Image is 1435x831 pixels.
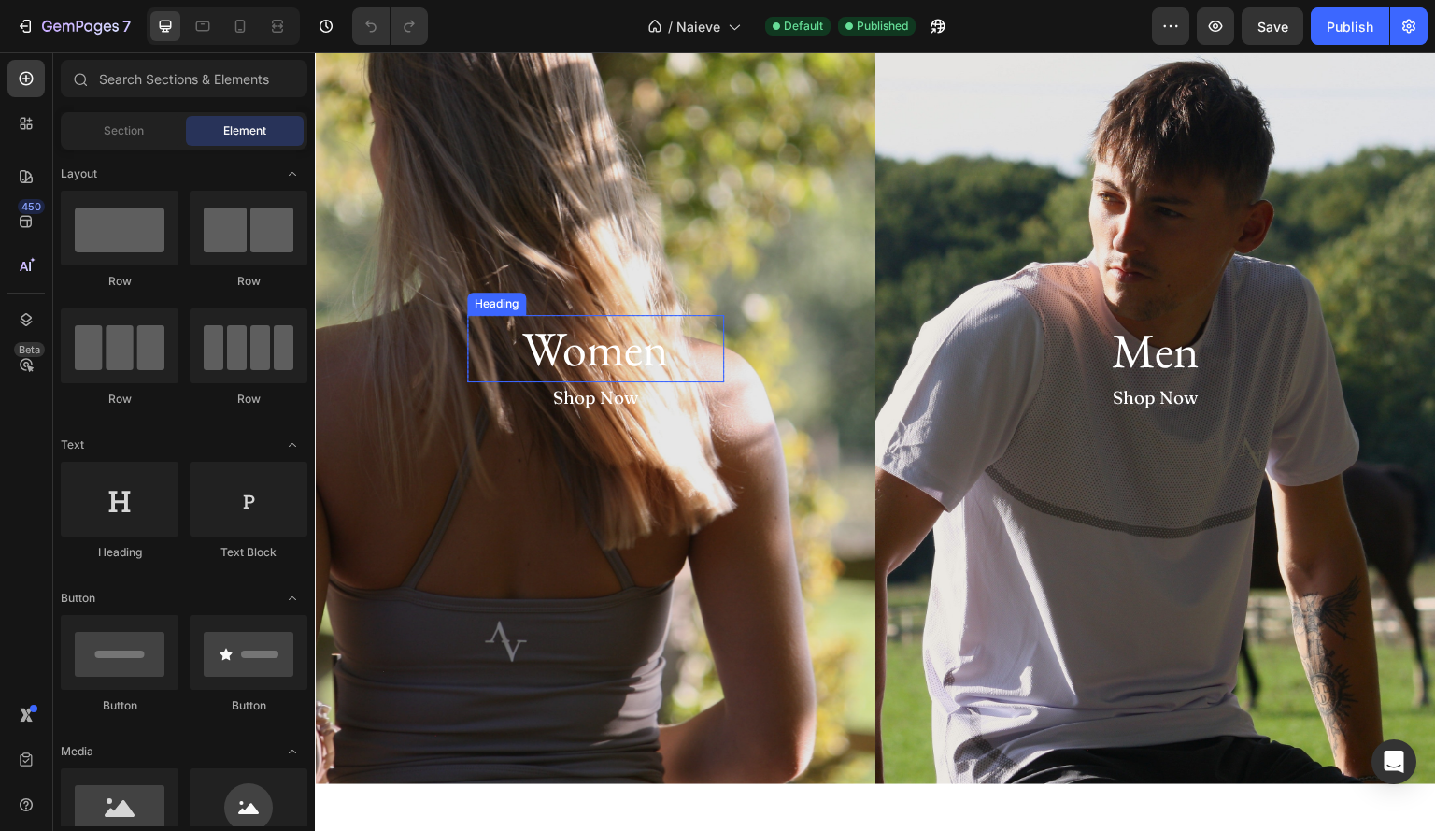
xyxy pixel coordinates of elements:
button: Save [1242,7,1303,45]
div: Open Intercom Messenger [1371,739,1416,784]
div: Text Block [190,544,307,561]
p: Shop Now [717,334,966,357]
div: Button [190,697,307,714]
div: 450 [18,199,45,214]
button: Publish [1311,7,1389,45]
input: Search Sections & Elements [61,60,307,97]
span: Element [223,122,266,139]
span: / [668,17,673,36]
p: 7 [122,15,131,37]
div: Row [61,273,178,290]
span: Media [61,743,93,760]
div: Row [61,391,178,408]
div: Undo/Redo [352,7,428,45]
div: Beta [14,342,45,357]
span: Published [857,18,908,35]
span: Toggle open [277,737,307,767]
span: Section [104,122,144,139]
iframe: Design area [315,52,1435,831]
span: Save [1257,19,1288,35]
button: 7 [7,7,139,45]
span: Text [61,437,84,453]
span: Naieve [676,17,720,36]
div: Publish [1327,17,1373,36]
span: Toggle open [277,583,307,613]
span: Button [61,590,95,607]
span: Default [784,18,823,35]
span: Toggle open [277,430,307,460]
span: Toggle open [277,159,307,189]
div: Heading [61,544,178,561]
h2: Men [715,265,968,332]
div: Row [190,273,307,290]
span: Layout [61,165,97,182]
div: Button [61,697,178,714]
div: Row [190,391,307,408]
